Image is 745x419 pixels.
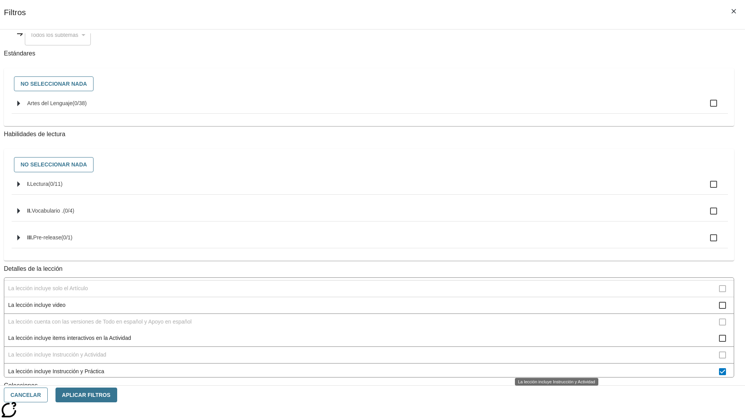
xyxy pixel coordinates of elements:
span: La lección incluye items interactivos en la Actividad [8,334,719,342]
span: 0 estándares seleccionados/11 estándares en grupo [48,181,62,187]
button: No seleccionar nada [14,157,94,172]
div: La lección incluye Instrucción y Actividad [515,378,598,386]
span: I. [27,181,30,187]
button: No seleccionar nada [14,76,94,92]
button: Aplicar Filtros [55,388,117,403]
button: Cancelar [4,388,48,403]
p: Detalles de la lección [4,265,734,274]
span: II. [27,208,32,214]
span: 0 estándares seleccionados/1 estándares en grupo [61,234,73,241]
div: Seleccione habilidades [10,155,728,174]
span: 0 estándares seleccionados/38 estándares en grupo [73,100,87,106]
button: Cerrar los filtros del Menú lateral [726,3,742,19]
span: Lectura [30,181,49,187]
div: La lección incluye items interactivos en la Actividad [4,330,734,347]
ul: Detalles de la lección [4,277,734,377]
span: III. [27,234,33,241]
span: 0 estándares seleccionados/4 estándares en grupo [63,208,74,214]
div: La lección incluye Instrucción y Práctica [4,363,734,380]
span: La lección incluye video [8,301,719,309]
div: Seleccione estándares [10,74,728,93]
p: Estándares [4,49,734,58]
span: Artes del Lenguaje [27,100,73,106]
ul: Seleccione estándares [12,93,728,120]
h1: Filtros [4,8,26,29]
ul: Seleccione habilidades [12,174,728,255]
span: Vocabulario . [32,208,63,214]
span: Pre-release [33,234,61,241]
div: La lección incluye video [4,297,734,314]
p: Habilidades de lectura [4,130,734,139]
span: La lección incluye Instrucción y Práctica [8,367,719,376]
div: Seleccione una Asignatura [25,25,91,45]
p: Colecciones [4,381,734,390]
